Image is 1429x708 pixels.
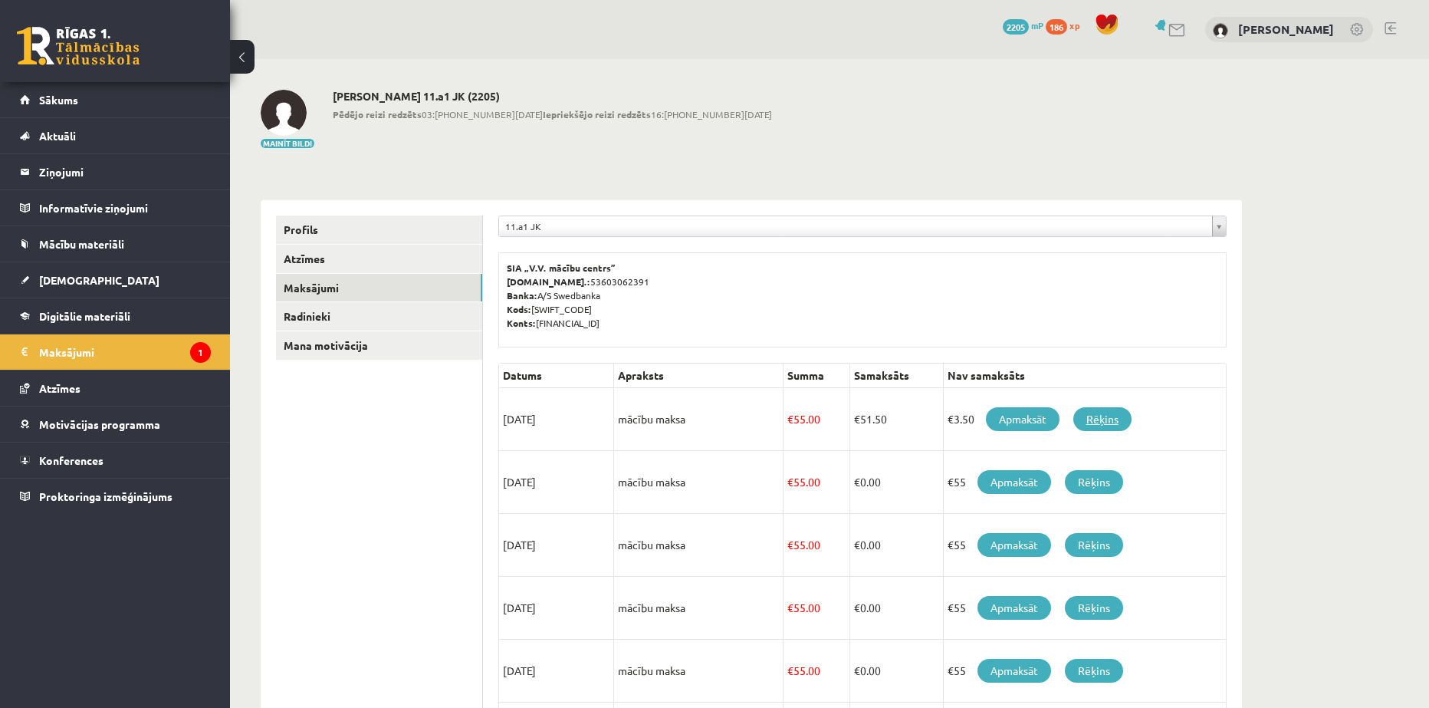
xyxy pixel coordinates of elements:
[614,577,783,640] td: mācību maksa
[783,388,849,451] td: 55.00
[261,90,307,136] img: Baiba Gertnere
[614,364,783,388] th: Apraksts
[943,640,1226,703] td: €55
[333,107,772,121] span: 03:[PHONE_NUMBER][DATE] 16:[PHONE_NUMBER][DATE]
[39,237,124,251] span: Mācību materiāli
[943,514,1226,577] td: €55
[787,538,793,552] span: €
[1003,19,1043,31] a: 2205 mP
[20,190,211,226] a: Informatīvie ziņojumi
[1073,407,1132,431] a: Rēķins
[507,303,531,315] b: Kods:
[787,412,793,426] span: €
[507,275,590,288] b: [DOMAIN_NAME].:
[20,262,211,298] a: [DEMOGRAPHIC_DATA]
[614,640,783,703] td: mācību maksa
[787,601,793,614] span: €
[1065,470,1123,494] a: Rēķins
[977,470,1051,494] a: Apmaksāt
[499,577,614,640] td: [DATE]
[849,451,943,514] td: 0.00
[20,118,211,153] a: Aktuāli
[20,82,211,117] a: Sākums
[39,190,211,226] legend: Informatīvie ziņojumi
[276,302,482,331] a: Radinieki
[39,417,160,431] span: Motivācijas programma
[39,273,159,287] span: [DEMOGRAPHIC_DATA]
[1069,19,1079,31] span: xp
[783,514,849,577] td: 55.00
[614,451,783,514] td: mācību maksa
[977,533,1051,557] a: Apmaksāt
[20,298,211,334] a: Digitālie materiāli
[849,388,943,451] td: 51.50
[977,659,1051,683] a: Apmaksāt
[849,514,943,577] td: 0.00
[1238,21,1334,37] a: [PERSON_NAME]
[783,364,849,388] th: Summa
[333,108,422,120] b: Pēdējo reizi redzēts
[276,331,482,360] a: Mana motivācija
[499,451,614,514] td: [DATE]
[499,388,614,451] td: [DATE]
[276,245,482,273] a: Atzīmes
[854,412,860,426] span: €
[1065,596,1123,620] a: Rēķins
[20,154,211,189] a: Ziņojumi
[986,407,1059,431] a: Apmaksāt
[849,640,943,703] td: 0.00
[190,342,211,363] i: 1
[1213,23,1228,38] img: Baiba Gertnere
[854,475,860,489] span: €
[39,154,211,189] legend: Ziņojumi
[977,596,1051,620] a: Apmaksāt
[39,129,76,143] span: Aktuāli
[333,90,772,103] h2: [PERSON_NAME] 11.a1 JK (2205)
[614,514,783,577] td: mācību maksa
[783,451,849,514] td: 55.00
[849,577,943,640] td: 0.00
[20,334,211,370] a: Maksājumi1
[39,334,211,370] legend: Maksājumi
[1065,533,1123,557] a: Rēķins
[1046,19,1087,31] a: 186 xp
[1046,19,1067,35] span: 186
[20,370,211,406] a: Atzīmes
[276,216,482,244] a: Profils
[261,139,314,148] button: Mainīt bildi
[499,640,614,703] td: [DATE]
[783,577,849,640] td: 55.00
[787,664,793,677] span: €
[849,364,943,388] th: Samaksāts
[276,274,482,302] a: Maksājumi
[39,93,78,107] span: Sākums
[505,216,1206,236] span: 11.a1 JK
[20,443,211,478] a: Konferences
[943,451,1226,514] td: €55
[507,261,1218,330] p: 53603062391 A/S Swedbanka [SWIFT_CODE] [FINANCIAL_ID]
[543,108,651,120] b: Iepriekšējo reizi redzēts
[783,640,849,703] td: 55.00
[614,388,783,451] td: mācību maksa
[39,381,80,395] span: Atzīmes
[499,364,614,388] th: Datums
[39,453,103,467] span: Konferences
[499,514,614,577] td: [DATE]
[20,226,211,262] a: Mācību materiāli
[943,388,1226,451] td: €3.50
[507,317,536,329] b: Konts:
[20,407,211,442] a: Motivācijas programma
[39,489,172,503] span: Proktoringa izmēģinājums
[943,364,1226,388] th: Nav samaksāts
[854,601,860,614] span: €
[1031,19,1043,31] span: mP
[943,577,1226,640] td: €55
[1065,659,1123,683] a: Rēķins
[854,664,860,677] span: €
[499,216,1226,236] a: 11.a1 JK
[507,289,537,301] b: Banka:
[39,309,130,323] span: Digitālie materiāli
[787,475,793,489] span: €
[854,538,860,552] span: €
[507,262,616,274] b: SIA „V.V. mācību centrs”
